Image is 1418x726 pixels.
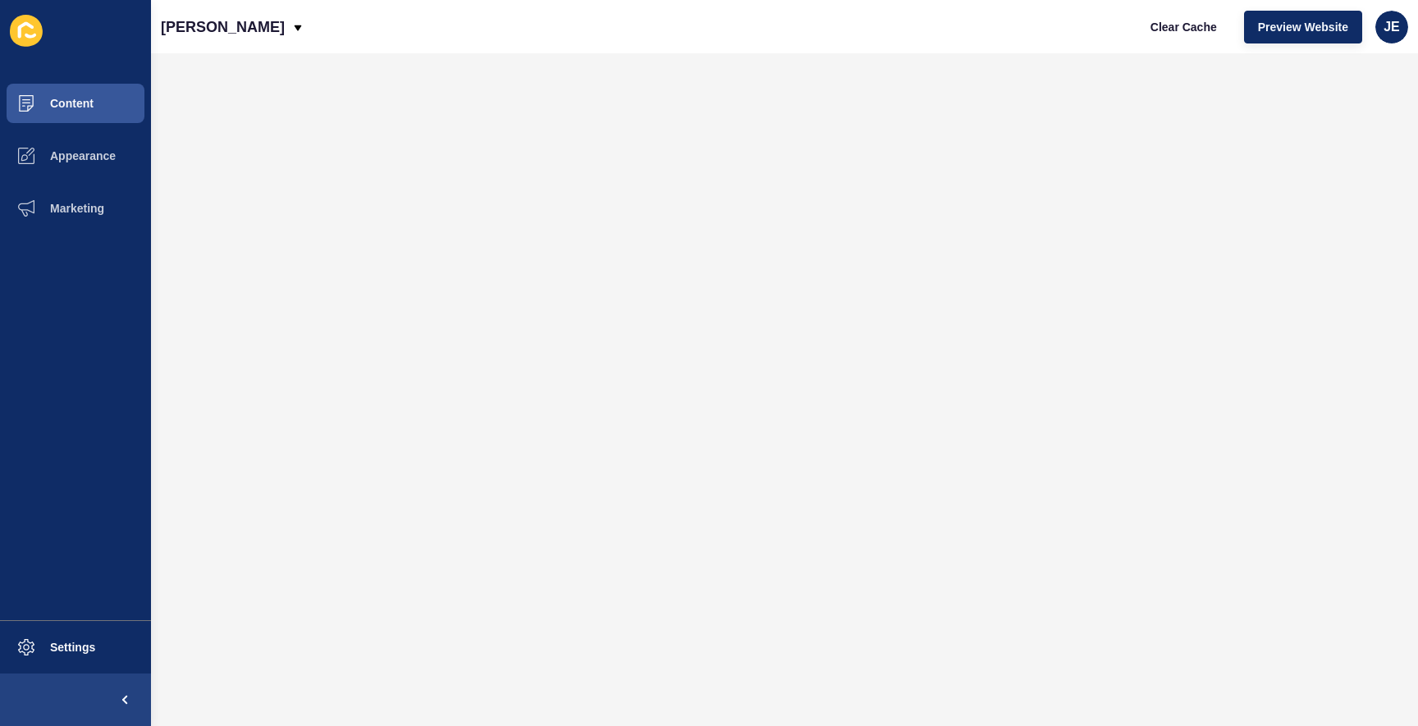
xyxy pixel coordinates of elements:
span: JE [1384,19,1400,35]
span: Clear Cache [1150,19,1217,35]
button: Preview Website [1244,11,1362,43]
button: Clear Cache [1137,11,1231,43]
span: Preview Website [1258,19,1348,35]
p: [PERSON_NAME] [161,7,285,48]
